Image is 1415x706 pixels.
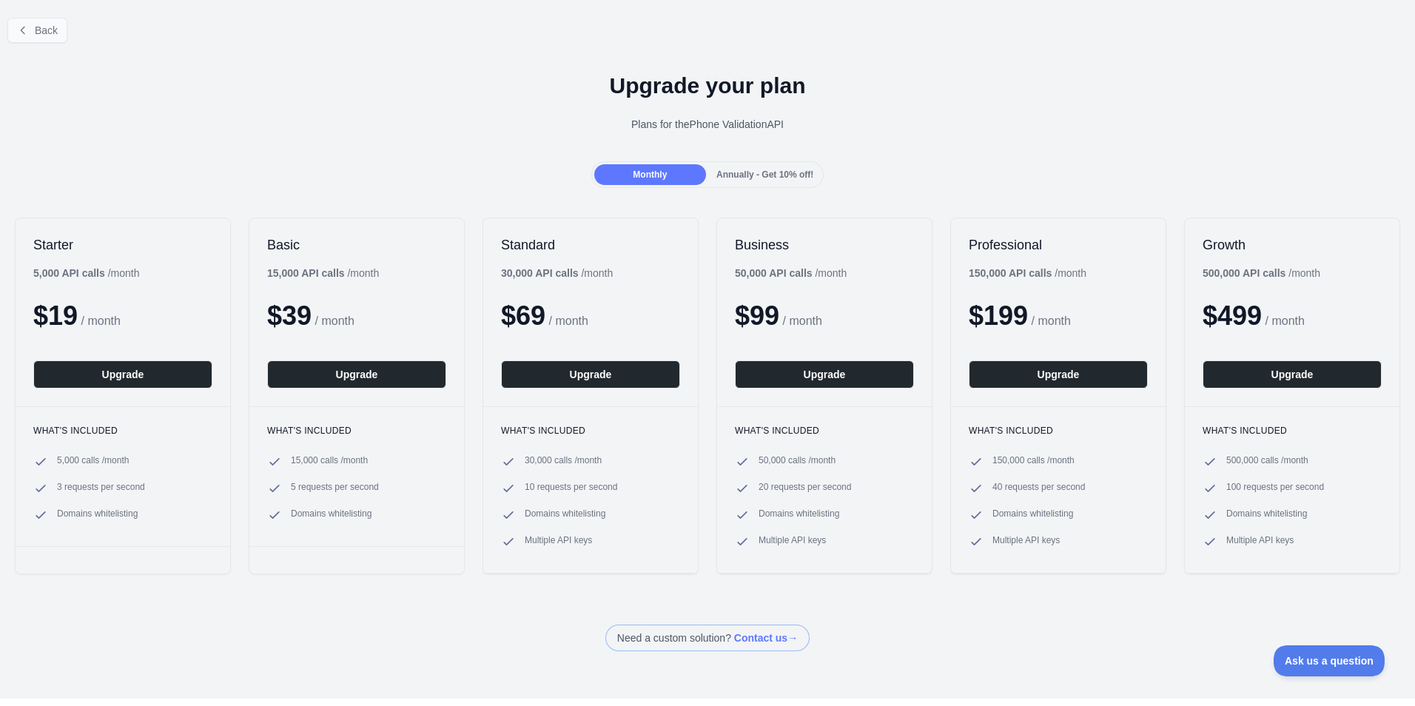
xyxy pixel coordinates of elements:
h2: Standard [501,236,680,254]
h2: Professional [969,236,1148,254]
div: / month [735,266,847,280]
b: 30,000 API calls [501,267,579,279]
iframe: Toggle Customer Support [1274,645,1385,676]
b: 50,000 API calls [735,267,813,279]
b: 150,000 API calls [969,267,1052,279]
div: / month [501,266,613,280]
h2: Business [735,236,914,254]
div: / month [969,266,1086,280]
span: $ 199 [969,300,1028,331]
span: $ 99 [735,300,779,331]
